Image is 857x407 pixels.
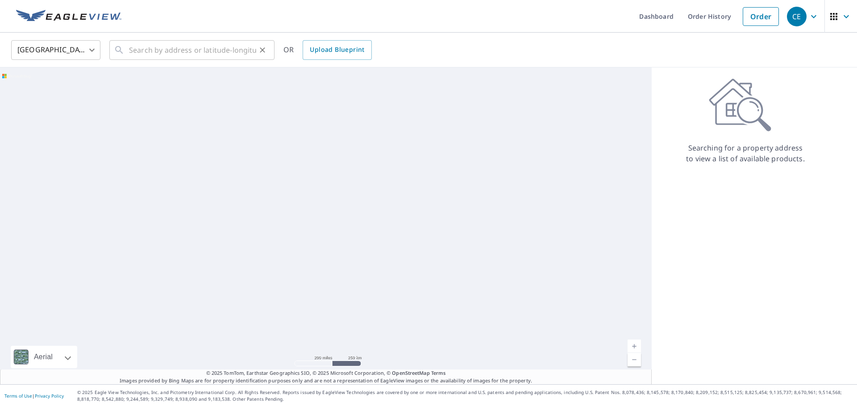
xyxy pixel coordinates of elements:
[206,369,446,377] span: © 2025 TomTom, Earthstar Geographics SIO, © 2025 Microsoft Corporation, ©
[303,40,371,60] a: Upload Blueprint
[11,346,77,368] div: Aerial
[31,346,55,368] div: Aerial
[11,38,100,63] div: [GEOGRAPHIC_DATA]
[4,393,64,399] p: |
[256,44,269,56] button: Clear
[686,143,805,164] p: Searching for a property address to view a list of available products.
[392,369,429,376] a: OpenStreetMap
[628,353,641,366] a: Current Level 5, Zoom Out
[129,38,256,63] input: Search by address or latitude-longitude
[310,44,364,55] span: Upload Blueprint
[4,393,32,399] a: Terms of Use
[35,393,64,399] a: Privacy Policy
[743,7,779,26] a: Order
[431,369,446,376] a: Terms
[628,340,641,353] a: Current Level 5, Zoom In
[16,10,121,23] img: EV Logo
[787,7,807,26] div: CE
[77,389,853,403] p: © 2025 Eagle View Technologies, Inc. and Pictometry International Corp. All Rights Reserved. Repo...
[283,40,372,60] div: OR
